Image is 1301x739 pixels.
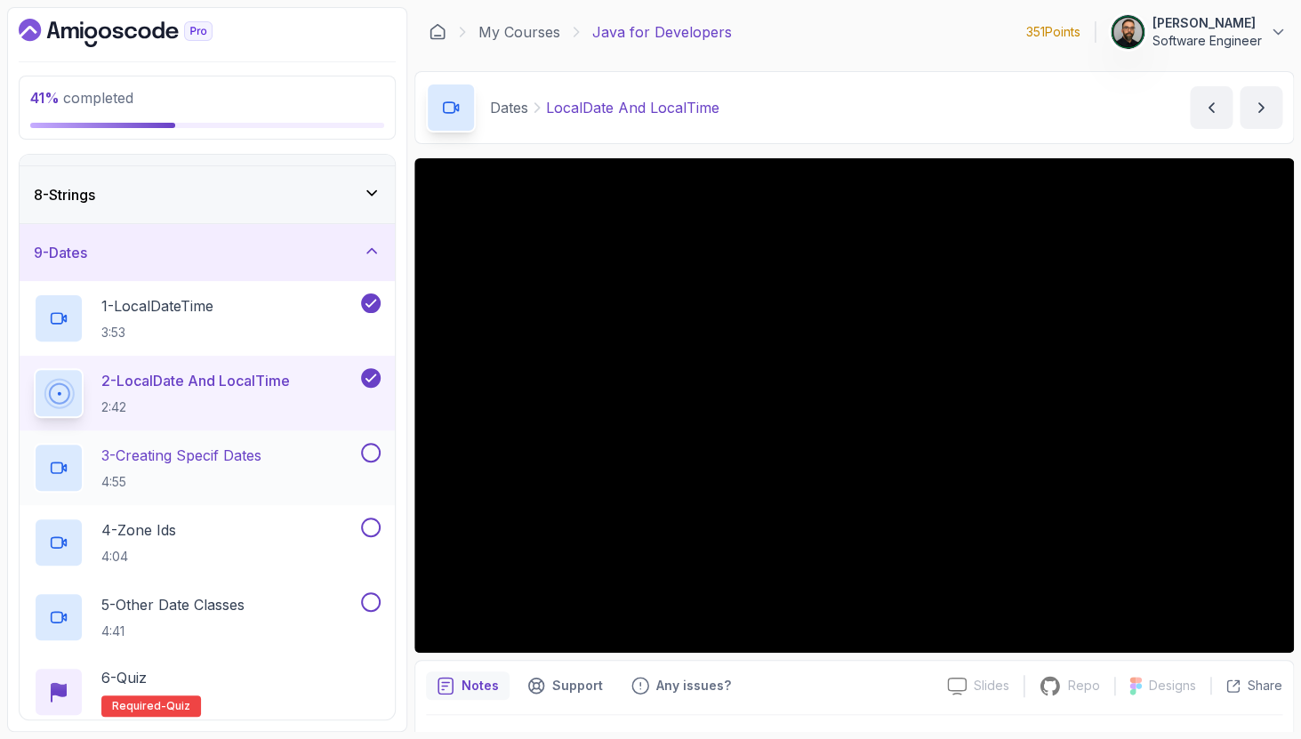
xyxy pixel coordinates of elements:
[101,594,245,615] p: 5 - Other Date Classes
[34,592,381,642] button: 5-Other Date Classes4:41
[34,667,381,717] button: 6-QuizRequired-quiz
[1026,23,1080,41] p: 351 Points
[490,97,528,118] p: Dates
[34,184,95,205] h3: 8 - Strings
[34,518,381,567] button: 4-Zone Ids4:04
[462,677,499,695] p: Notes
[621,671,742,700] button: Feedback button
[101,667,147,688] p: 6 - Quiz
[101,519,176,541] p: 4 - Zone Ids
[101,623,245,640] p: 4:41
[1110,14,1287,50] button: user profile image[PERSON_NAME]Software Engineer
[19,19,253,47] a: Dashboard
[112,699,166,713] span: Required-
[426,671,510,700] button: notes button
[101,548,176,566] p: 4:04
[101,398,290,416] p: 2:42
[1248,677,1282,695] p: Share
[592,21,732,43] p: Java for Developers
[1152,32,1262,50] p: Software Engineer
[30,89,133,107] span: completed
[1068,677,1100,695] p: Repo
[552,677,603,695] p: Support
[101,445,261,466] p: 3 - Creating Specif Dates
[101,370,290,391] p: 2 - LocalDate And LocalTime
[34,293,381,343] button: 1-LocalDateTime3:53
[101,324,213,341] p: 3:53
[101,473,261,491] p: 4:55
[20,166,395,223] button: 8-Strings
[30,89,60,107] span: 41 %
[101,295,213,317] p: 1 - LocalDateTime
[1190,86,1233,129] button: previous content
[34,368,381,418] button: 2-LocalDate And LocalTime2:42
[1152,14,1262,32] p: [PERSON_NAME]
[1149,677,1196,695] p: Designs
[34,242,87,263] h3: 9 - Dates
[974,677,1009,695] p: Slides
[20,224,395,281] button: 9-Dates
[1240,86,1282,129] button: next content
[1210,677,1282,695] button: Share
[34,443,381,493] button: 3-Creating Specif Dates4:55
[546,97,719,118] p: LocalDate And LocalTime
[656,677,731,695] p: Any issues?
[414,158,1294,653] iframe: 2 - LocalDate and LocalTime
[517,671,614,700] button: Support button
[1111,15,1144,49] img: user profile image
[166,699,190,713] span: quiz
[429,23,446,41] a: Dashboard
[478,21,560,43] a: My Courses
